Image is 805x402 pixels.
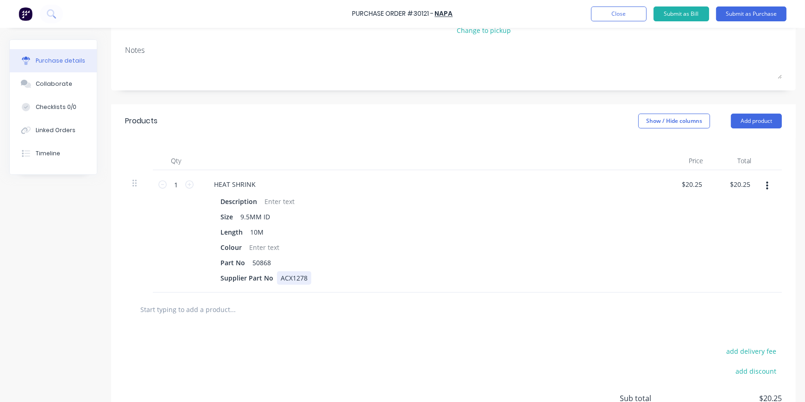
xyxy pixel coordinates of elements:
[217,225,246,239] div: Length
[10,119,97,142] button: Linked Orders
[19,7,32,21] img: Factory
[277,271,311,285] div: ACX1278
[731,114,782,128] button: Add product
[352,9,434,19] div: Purchase Order #30121 -
[237,210,274,223] div: 9.5MM ID
[591,6,647,21] button: Close
[730,365,782,377] button: add discount
[140,300,325,319] input: Start typing to add a product...
[721,345,782,357] button: add delivery fee
[207,178,263,191] div: HEAT SHRINK
[10,142,97,165] button: Timeline
[36,149,60,158] div: Timeline
[217,241,245,254] div: Colour
[125,115,157,127] div: Products
[10,96,97,119] button: Checklists 0/0
[125,45,782,56] div: Notes
[217,256,249,269] div: Part No
[457,26,542,35] div: Change to pickup
[217,195,261,208] div: Description
[36,126,75,134] div: Linked Orders
[217,271,277,285] div: Supplier Part No
[10,49,97,72] button: Purchase details
[654,6,709,21] button: Submit as Bill
[711,152,759,170] div: Total
[153,152,199,170] div: Qty
[36,103,76,111] div: Checklists 0/0
[435,9,453,19] a: NAPA
[716,6,786,21] button: Submit as Purchase
[246,225,267,239] div: 10M
[36,80,72,88] div: Collaborate
[662,152,711,170] div: Price
[10,72,97,96] button: Collaborate
[36,57,85,65] div: Purchase details
[638,114,710,128] button: Show / Hide columns
[249,256,275,269] div: 50868
[217,210,237,223] div: Size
